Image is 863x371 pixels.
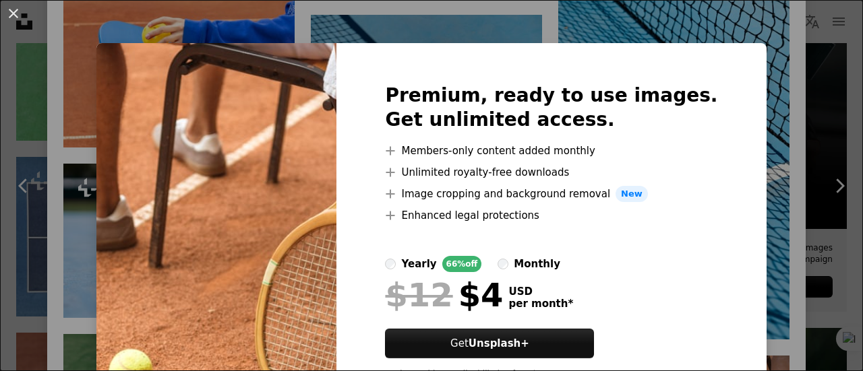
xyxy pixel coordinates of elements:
input: yearly66%off [385,259,396,269]
li: Members-only content added monthly [385,143,717,159]
button: GetUnsplash+ [385,329,594,358]
div: yearly [401,256,436,272]
span: USD [508,285,573,298]
div: $4 [385,277,503,312]
div: monthly [514,256,560,272]
li: Unlimited royalty-free downloads [385,164,717,180]
span: New [616,186,648,202]
div: 66% off [442,256,482,272]
strong: Unsplash+ [469,337,529,349]
li: Enhanced legal protections [385,207,717,224]
span: $12 [385,277,452,312]
li: Image cropping and background removal [385,186,717,202]
h2: Premium, ready to use images. Get unlimited access. [385,83,717,132]
span: per month * [508,298,573,310]
input: monthly [498,259,508,269]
